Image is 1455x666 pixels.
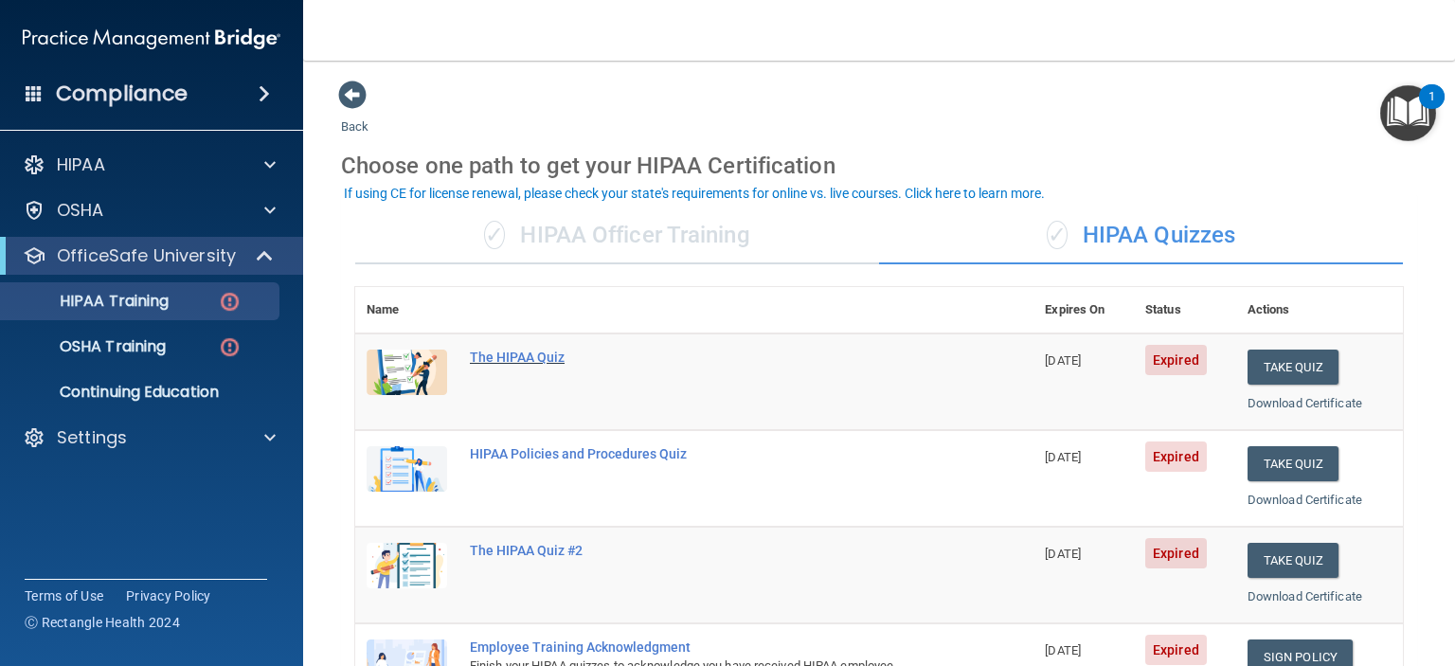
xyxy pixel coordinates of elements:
[126,586,211,605] a: Privacy Policy
[23,20,280,58] img: PMB logo
[1045,353,1081,368] span: [DATE]
[1428,97,1435,121] div: 1
[470,543,939,558] div: The HIPAA Quiz #2
[1045,450,1081,464] span: [DATE]
[1248,396,1362,410] a: Download Certificate
[57,153,105,176] p: HIPAA
[23,244,275,267] a: OfficeSafe University
[484,221,505,249] span: ✓
[470,639,939,655] div: Employee Training Acknowledgment
[341,138,1417,193] div: Choose one path to get your HIPAA Certification
[1248,543,1338,578] button: Take Quiz
[341,184,1048,203] button: If using CE for license renewal, please check your state's requirements for online vs. live cours...
[470,350,939,365] div: The HIPAA Quiz
[355,287,458,333] th: Name
[57,199,104,222] p: OSHA
[218,290,242,314] img: danger-circle.6113f641.png
[218,335,242,359] img: danger-circle.6113f641.png
[1047,221,1068,249] span: ✓
[57,426,127,449] p: Settings
[470,446,939,461] div: HIPAA Policies and Procedures Quiz
[1248,350,1338,385] button: Take Quiz
[1145,635,1207,665] span: Expired
[1236,287,1403,333] th: Actions
[57,244,236,267] p: OfficeSafe University
[1045,547,1081,561] span: [DATE]
[879,207,1403,264] div: HIPAA Quizzes
[1145,441,1207,472] span: Expired
[25,613,180,632] span: Ⓒ Rectangle Health 2024
[12,383,271,402] p: Continuing Education
[1128,567,1432,642] iframe: Drift Widget Chat Controller
[1145,345,1207,375] span: Expired
[1248,493,1362,507] a: Download Certificate
[1045,643,1081,657] span: [DATE]
[1380,85,1436,141] button: Open Resource Center, 1 new notification
[25,586,103,605] a: Terms of Use
[23,153,276,176] a: HIPAA
[12,292,169,311] p: HIPAA Training
[23,426,276,449] a: Settings
[1033,287,1134,333] th: Expires On
[355,207,879,264] div: HIPAA Officer Training
[1248,446,1338,481] button: Take Quiz
[56,81,188,107] h4: Compliance
[23,199,276,222] a: OSHA
[1134,287,1236,333] th: Status
[344,187,1045,200] div: If using CE for license renewal, please check your state's requirements for online vs. live cours...
[12,337,166,356] p: OSHA Training
[341,97,368,134] a: Back
[1145,538,1207,568] span: Expired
